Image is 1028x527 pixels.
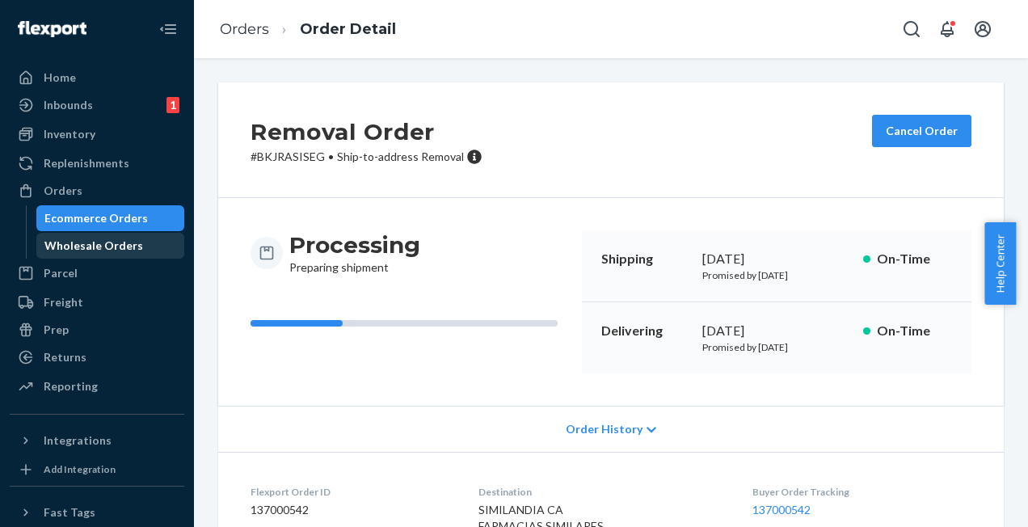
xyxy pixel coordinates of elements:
[207,6,409,53] ol: breadcrumbs
[702,340,850,354] p: Promised by [DATE]
[10,317,184,343] a: Prep
[251,115,482,149] h2: Removal Order
[300,20,396,38] a: Order Detail
[10,92,184,118] a: Inbounds1
[44,378,98,394] div: Reporting
[289,230,420,276] div: Preparing shipment
[44,183,82,199] div: Orders
[10,500,184,525] button: Fast Tags
[44,462,116,476] div: Add Integration
[18,21,86,37] img: Flexport logo
[328,150,334,163] span: •
[566,421,642,437] span: Order History
[44,294,83,310] div: Freight
[44,155,129,171] div: Replenishments
[10,260,184,286] a: Parcel
[895,13,928,45] button: Open Search Box
[10,289,184,315] a: Freight
[872,115,971,147] button: Cancel Order
[984,222,1016,305] button: Help Center
[10,460,184,479] a: Add Integration
[478,485,726,499] dt: Destination
[967,13,999,45] button: Open account menu
[44,322,69,338] div: Prep
[702,268,850,282] p: Promised by [DATE]
[10,428,184,453] button: Integrations
[10,373,184,399] a: Reporting
[752,503,811,516] a: 137000542
[152,13,184,45] button: Close Navigation
[251,149,482,165] p: # BKJRASISEG
[36,205,185,231] a: Ecommerce Orders
[220,20,269,38] a: Orders
[10,344,184,370] a: Returns
[36,233,185,259] a: Wholesale Orders
[44,349,86,365] div: Returns
[44,265,78,281] div: Parcel
[166,97,179,113] div: 1
[10,65,184,91] a: Home
[44,504,95,521] div: Fast Tags
[289,230,420,259] h3: Processing
[931,13,963,45] button: Open notifications
[601,250,690,268] p: Shipping
[752,485,971,499] dt: Buyer Order Tracking
[10,178,184,204] a: Orders
[44,70,76,86] div: Home
[10,150,184,176] a: Replenishments
[44,432,112,449] div: Integrations
[337,150,464,163] span: Ship-to-address Removal
[702,322,850,340] div: [DATE]
[601,322,690,340] p: Delivering
[44,126,95,142] div: Inventory
[877,250,952,268] p: On-Time
[44,238,143,254] div: Wholesale Orders
[10,121,184,147] a: Inventory
[251,502,453,518] dd: 137000542
[44,97,93,113] div: Inbounds
[877,322,952,340] p: On-Time
[44,210,148,226] div: Ecommerce Orders
[251,485,453,499] dt: Flexport Order ID
[702,250,850,268] div: [DATE]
